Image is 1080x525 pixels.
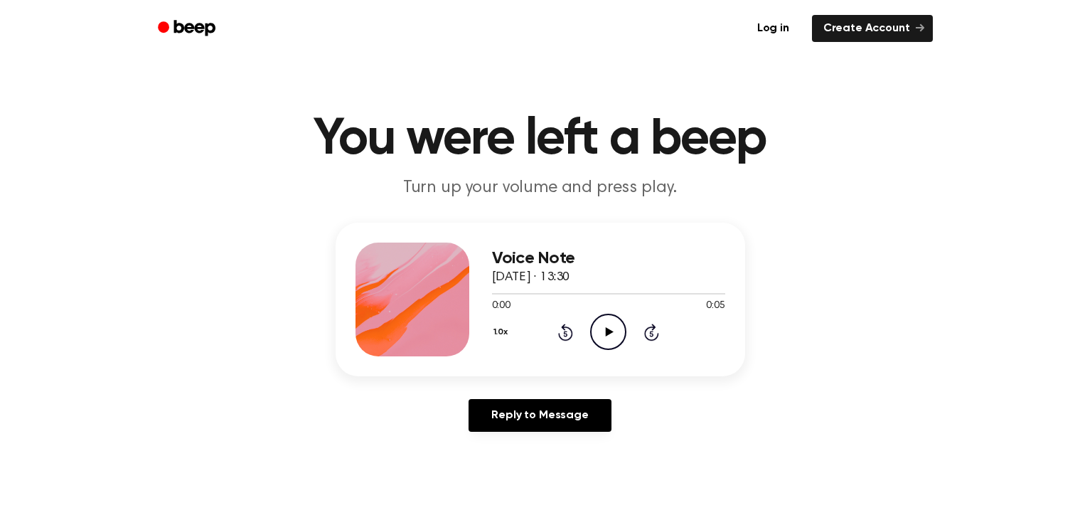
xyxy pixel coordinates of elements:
p: Turn up your volume and press play. [267,176,813,200]
a: Reply to Message [469,399,611,432]
h1: You were left a beep [176,114,904,165]
a: Beep [148,15,228,43]
span: 0:05 [706,299,725,314]
span: [DATE] · 13:30 [492,271,570,284]
a: Create Account [812,15,933,42]
a: Log in [743,12,803,45]
button: 1.0x [492,320,513,344]
span: 0:00 [492,299,510,314]
h3: Voice Note [492,249,725,268]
